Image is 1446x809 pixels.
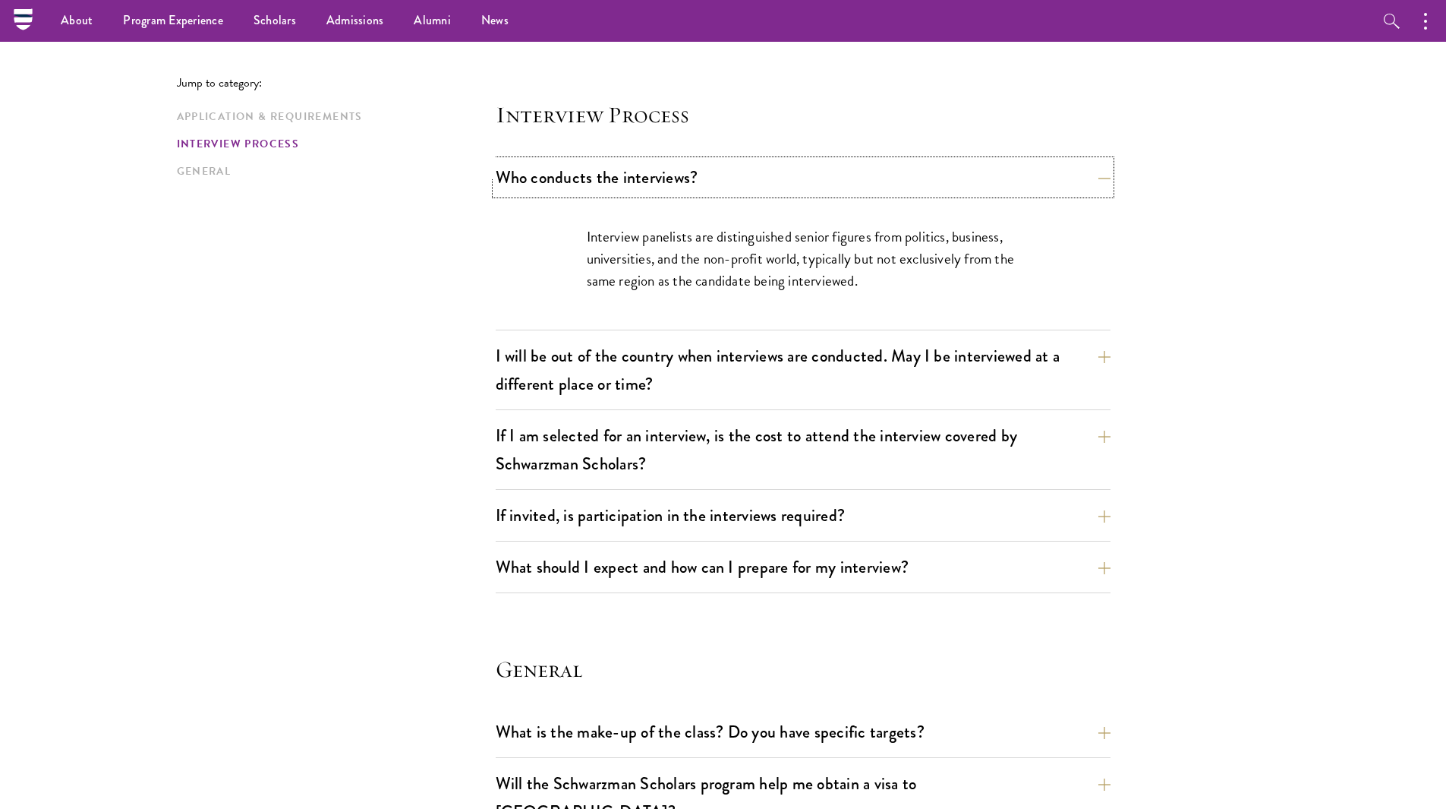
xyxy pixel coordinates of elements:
button: I will be out of the country when interviews are conducted. May I be interviewed at a different p... [496,339,1110,401]
button: If invited, is participation in the interviews required? [496,498,1110,532]
p: Jump to category: [177,76,496,90]
a: Application & Requirements [177,109,487,125]
button: Who conducts the interviews? [496,160,1110,194]
button: What should I expect and how can I prepare for my interview? [496,550,1110,584]
button: What is the make-up of the class? Do you have specific targets? [496,715,1110,749]
a: Interview Process [177,136,487,152]
p: Interview panelists are distinguished senior figures from politics, business, universities, and t... [587,226,1019,292]
h4: General [496,654,1110,684]
a: General [177,163,487,179]
button: If I am selected for an interview, is the cost to attend the interview covered by Schwarzman Scho... [496,419,1110,481]
h4: Interview Process [496,100,1110,130]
